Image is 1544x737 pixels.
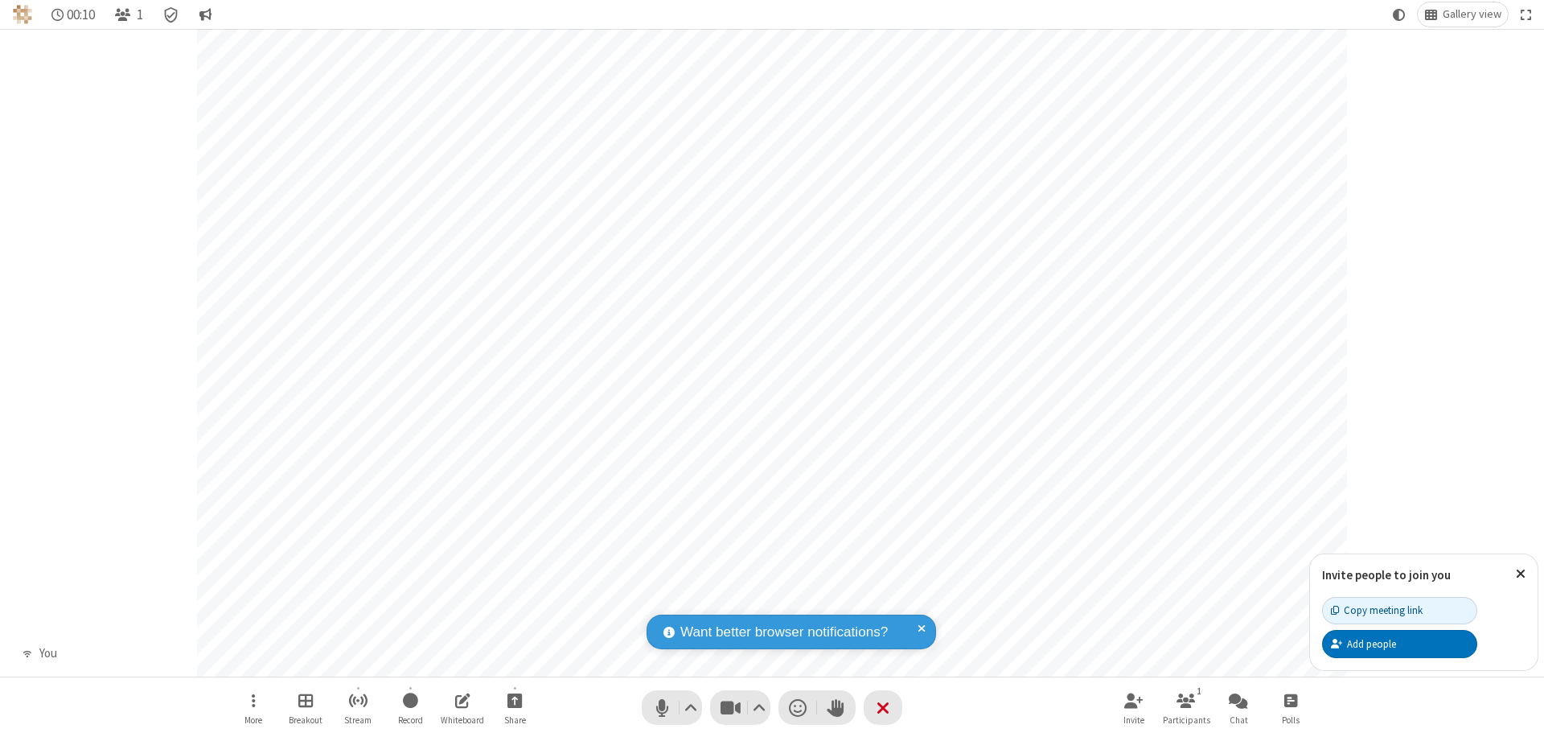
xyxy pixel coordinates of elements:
button: Open participant list [108,2,150,27]
div: You [33,644,63,663]
span: More [244,715,262,725]
span: Want better browser notifications? [680,622,888,643]
span: Breakout [289,715,322,725]
button: Conversation [192,2,218,27]
button: Start sharing [491,685,539,731]
button: Fullscreen [1514,2,1538,27]
button: Close popover [1504,554,1538,594]
button: Mute (⌘+Shift+A) [642,690,702,725]
div: Meeting details Encryption enabled [156,2,187,27]
button: Send a reaction [778,690,817,725]
button: Open poll [1267,685,1315,731]
button: Using system theme [1386,2,1412,27]
span: Whiteboard [441,715,484,725]
button: Open chat [1214,685,1263,731]
button: Change layout [1418,2,1508,27]
button: Invite participants (⌘+Shift+I) [1110,685,1158,731]
span: 00:10 [67,7,95,23]
span: Stream [344,715,372,725]
button: Open shared whiteboard [438,685,487,731]
button: Copy meeting link [1322,597,1477,624]
button: Audio settings [680,690,702,725]
button: Manage Breakout Rooms [281,685,330,731]
button: Start streaming [334,685,382,731]
span: Chat [1230,715,1248,725]
span: Invite [1123,715,1144,725]
div: Timer [45,2,102,27]
button: Video setting [749,690,770,725]
button: Raise hand [817,690,856,725]
span: 1 [137,7,143,23]
span: Record [398,715,423,725]
span: Share [504,715,526,725]
span: Polls [1282,715,1300,725]
span: Gallery view [1443,8,1501,21]
button: End or leave meeting [864,690,902,725]
button: Open participant list [1162,685,1210,731]
span: Participants [1163,715,1210,725]
button: Stop video (⌘+Shift+V) [710,690,770,725]
button: Open menu [229,685,277,731]
img: QA Selenium DO NOT DELETE OR CHANGE [13,5,32,24]
button: Start recording [386,685,434,731]
div: Copy meeting link [1331,603,1423,618]
div: 1 [1193,684,1206,698]
button: Add people [1322,630,1477,657]
label: Invite people to join you [1322,567,1451,583]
